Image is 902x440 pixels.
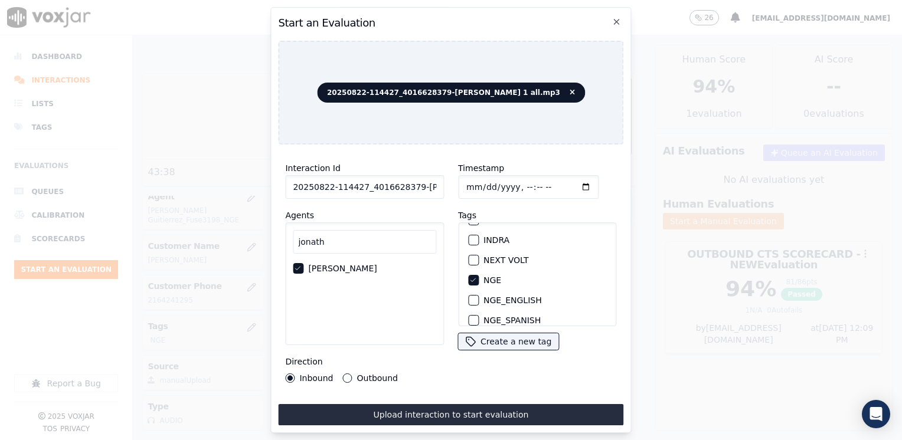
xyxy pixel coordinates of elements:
[483,316,541,324] label: NGE_SPANISH
[458,163,504,173] label: Timestamp
[483,296,542,304] label: NGE_ENGLISH
[458,333,558,350] button: Create a new tag
[483,256,528,264] label: NEXT VOLT
[483,236,509,244] label: INDRA
[278,15,623,31] h2: Start an Evaluation
[357,374,398,382] label: Outbound
[278,404,623,425] button: Upload interaction to start evaluation
[299,374,333,382] label: Inbound
[285,211,314,220] label: Agents
[483,276,501,284] label: NGE
[483,216,550,224] label: ELECTRA SPARK
[285,357,322,366] label: Direction
[458,211,476,220] label: Tags
[285,163,340,173] label: Interaction Id
[317,83,585,103] span: 20250822-114427_4016628379-[PERSON_NAME] 1 all.mp3
[308,264,377,272] label: [PERSON_NAME]
[862,400,890,428] div: Open Intercom Messenger
[285,175,444,199] input: reference id, file name, etc
[293,230,436,254] input: Search Agents...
